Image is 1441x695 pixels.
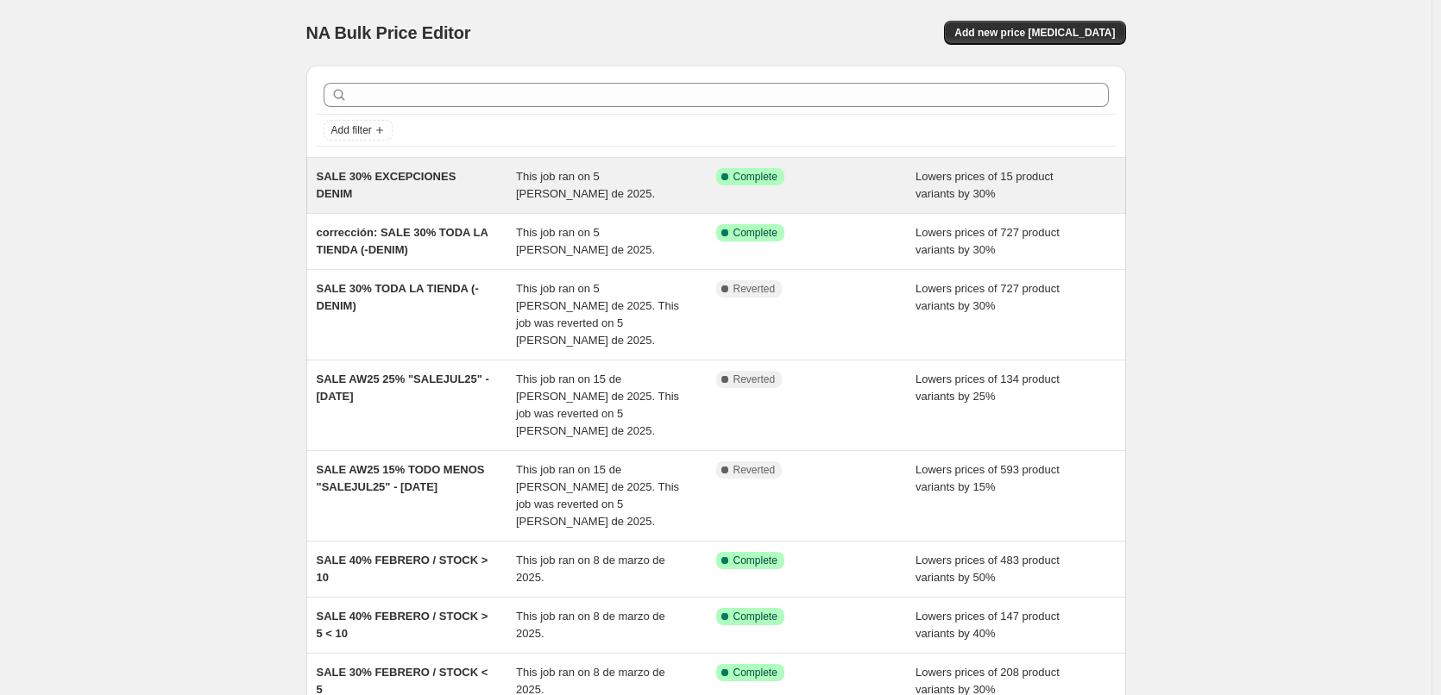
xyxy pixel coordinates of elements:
span: corrección: SALE 30% TODA LA TIENDA (-DENIM) [317,226,488,256]
span: This job ran on 5 [PERSON_NAME] de 2025. [516,226,655,256]
span: Lowers prices of 727 product variants by 30% [916,226,1060,256]
span: Lowers prices of 483 product variants by 50% [916,554,1060,584]
span: SALE 30% EXCEPCIONES DENIM [317,170,456,200]
span: SALE 30% TODA LA TIENDA (-DENIM) [317,282,479,312]
span: This job ran on 5 [PERSON_NAME] de 2025. This job was reverted on 5 [PERSON_NAME] de 2025. [516,282,679,347]
span: SALE 40% FEBRERO / STOCK > 5 < 10 [317,610,488,640]
span: Complete [733,610,777,623]
span: This job ran on 8 de marzo de 2025. [516,610,665,640]
span: Complete [733,170,777,184]
span: Complete [733,666,777,679]
span: NA Bulk Price Editor [306,23,471,42]
span: Lowers prices of 134 product variants by 25% [916,373,1060,403]
span: Add filter [331,123,372,137]
button: Add filter [324,120,393,141]
span: Add new price [MEDICAL_DATA] [954,26,1115,40]
span: Complete [733,554,777,567]
span: Lowers prices of 147 product variants by 40% [916,610,1060,640]
span: SALE AW25 15% TODO MENOS "SALEJUL25" - [DATE] [317,463,485,493]
span: SALE 40% FEBRERO / STOCK > 10 [317,554,488,584]
span: Reverted [733,282,776,296]
span: This job ran on 8 de marzo de 2025. [516,554,665,584]
span: Lowers prices of 15 product variants by 30% [916,170,1054,200]
span: Lowers prices of 727 product variants by 30% [916,282,1060,312]
span: Reverted [733,373,776,386]
button: Add new price [MEDICAL_DATA] [944,21,1125,45]
span: Lowers prices of 593 product variants by 15% [916,463,1060,493]
span: SALE AW25 25% "SALEJUL25" - [DATE] [317,373,489,403]
span: This job ran on 15 de [PERSON_NAME] de 2025. This job was reverted on 5 [PERSON_NAME] de 2025. [516,373,679,437]
span: This job ran on 15 de [PERSON_NAME] de 2025. This job was reverted on 5 [PERSON_NAME] de 2025. [516,463,679,528]
span: Complete [733,226,777,240]
span: This job ran on 5 [PERSON_NAME] de 2025. [516,170,655,200]
span: Reverted [733,463,776,477]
